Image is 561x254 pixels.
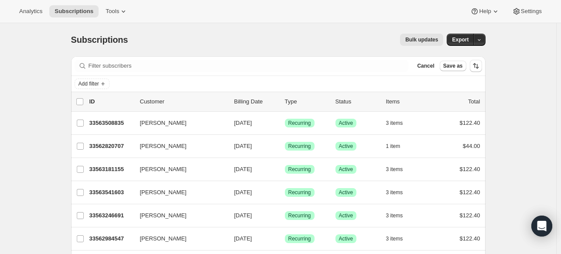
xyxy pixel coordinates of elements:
span: [PERSON_NAME] [140,211,187,220]
button: 3 items [386,117,413,129]
div: 33563508835[PERSON_NAME][DATE]SuccessRecurringSuccessActive3 items$122.40 [89,117,480,129]
button: 3 items [386,209,413,222]
button: Help [465,5,505,17]
span: Subscriptions [71,35,128,45]
p: 33563508835 [89,119,133,127]
div: Type [285,97,328,106]
span: 3 items [386,120,403,127]
button: Cancel [414,61,438,71]
span: Bulk updates [405,36,438,43]
div: Items [386,97,430,106]
p: Billing Date [234,97,278,106]
button: Save as [440,61,466,71]
span: [PERSON_NAME] [140,142,187,151]
span: [DATE] [234,189,252,196]
span: [DATE] [234,212,252,219]
p: 33563541603 [89,188,133,197]
button: Settings [507,5,547,17]
button: [PERSON_NAME] [135,232,222,246]
span: Analytics [19,8,42,15]
span: Active [339,120,353,127]
span: Subscriptions [55,8,93,15]
button: [PERSON_NAME] [135,116,222,130]
span: Tools [106,8,119,15]
div: 33562820707[PERSON_NAME][DATE]SuccessRecurringSuccessActive1 item$44.00 [89,140,480,152]
span: $122.40 [460,120,480,126]
span: Active [339,166,353,173]
span: Help [479,8,491,15]
span: Recurring [288,235,311,242]
span: [DATE] [234,143,252,149]
p: 33562984547 [89,234,133,243]
input: Filter subscribers [89,60,409,72]
span: [DATE] [234,235,252,242]
span: Active [339,235,353,242]
span: Recurring [288,189,311,196]
span: Active [339,143,353,150]
div: 33563246691[PERSON_NAME][DATE]SuccessRecurringSuccessActive3 items$122.40 [89,209,480,222]
button: Analytics [14,5,48,17]
span: 3 items [386,235,403,242]
span: Cancel [417,62,434,69]
button: Export [447,34,474,46]
span: $122.40 [460,212,480,219]
div: 33563541603[PERSON_NAME][DATE]SuccessRecurringSuccessActive3 items$122.40 [89,186,480,199]
span: [DATE] [234,120,252,126]
p: Total [468,97,480,106]
span: 3 items [386,166,403,173]
button: [PERSON_NAME] [135,209,222,223]
span: Add filter [79,80,99,87]
div: 33563181155[PERSON_NAME][DATE]SuccessRecurringSuccessActive3 items$122.40 [89,163,480,175]
span: $122.40 [460,235,480,242]
p: 33562820707 [89,142,133,151]
button: 3 items [386,186,413,199]
span: $122.40 [460,166,480,172]
p: 33563181155 [89,165,133,174]
button: Bulk updates [400,34,443,46]
p: Customer [140,97,227,106]
button: Sort the results [470,60,482,72]
span: Recurring [288,212,311,219]
span: Save as [443,62,463,69]
p: Status [335,97,379,106]
span: 1 item [386,143,400,150]
button: 3 items [386,163,413,175]
button: 1 item [386,140,410,152]
span: Active [339,212,353,219]
button: Tools [100,5,133,17]
span: [PERSON_NAME] [140,165,187,174]
button: 3 items [386,233,413,245]
span: $44.00 [463,143,480,149]
button: Subscriptions [49,5,99,17]
span: [PERSON_NAME] [140,234,187,243]
span: 3 items [386,212,403,219]
span: 3 items [386,189,403,196]
button: [PERSON_NAME] [135,162,222,176]
p: ID [89,97,133,106]
button: Add filter [75,79,109,89]
span: Export [452,36,469,43]
div: Open Intercom Messenger [531,216,552,237]
span: [DATE] [234,166,252,172]
span: Active [339,189,353,196]
div: 33562984547[PERSON_NAME][DATE]SuccessRecurringSuccessActive3 items$122.40 [89,233,480,245]
span: Settings [521,8,542,15]
span: [PERSON_NAME] [140,119,187,127]
button: [PERSON_NAME] [135,185,222,199]
span: Recurring [288,166,311,173]
span: Recurring [288,143,311,150]
span: $122.40 [460,189,480,196]
div: IDCustomerBilling DateTypeStatusItemsTotal [89,97,480,106]
span: [PERSON_NAME] [140,188,187,197]
span: Recurring [288,120,311,127]
p: 33563246691 [89,211,133,220]
button: [PERSON_NAME] [135,139,222,153]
